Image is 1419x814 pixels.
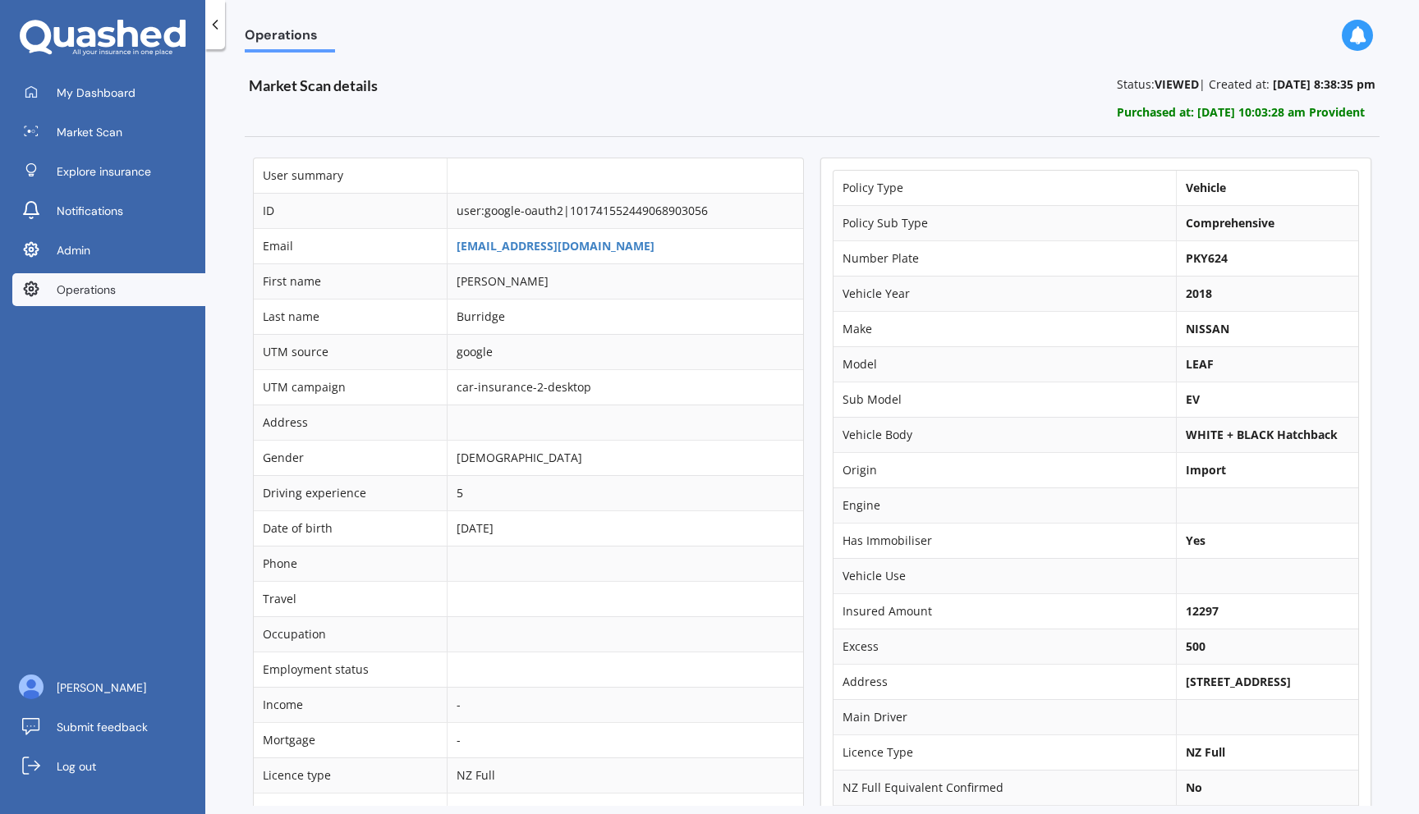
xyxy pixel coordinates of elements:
[1186,674,1291,689] b: [STREET_ADDRESS]
[254,510,447,546] td: Date of birth
[57,124,122,140] span: Market Scan
[57,163,151,180] span: Explore insurance
[254,263,447,299] td: First name
[833,346,1176,382] td: Model
[447,475,803,510] td: 5
[833,699,1176,734] td: Main Driver
[12,273,205,306] a: Operations
[833,664,1176,699] td: Address
[254,440,447,475] td: Gender
[1117,76,1375,93] p: Status: | Created at:
[457,238,654,254] a: [EMAIL_ADDRESS][DOMAIN_NAME]
[254,299,447,334] td: Last name
[833,770,1176,805] td: NZ Full Equivalent Confirmed
[447,687,803,722] td: -
[447,440,803,475] td: [DEMOGRAPHIC_DATA]
[254,334,447,369] td: UTM source
[447,510,803,546] td: [DATE]
[57,719,148,735] span: Submit feedback
[447,722,803,757] td: -
[245,27,335,49] span: Operations
[12,750,205,783] a: Log out
[1186,321,1229,336] b: NISSAN
[1155,76,1199,92] b: VIEWED
[1117,104,1365,120] b: Purchased at: [DATE] 10:03:28 am Provident
[1186,638,1205,654] b: 500
[254,581,447,616] td: Travel
[254,546,447,581] td: Phone
[1186,250,1228,266] b: PKY624
[1273,76,1375,92] b: [DATE] 8:38:35 pm
[254,687,447,722] td: Income
[254,228,447,263] td: Email
[254,652,447,687] td: Employment status
[12,155,205,188] a: Explore insurance
[12,671,205,704] a: [PERSON_NAME]
[447,369,803,405] td: car-insurance-2-desktop
[57,242,90,258] span: Admin
[12,234,205,267] a: Admin
[57,281,116,298] span: Operations
[254,405,447,440] td: Address
[249,76,743,95] h3: Market Scan details
[447,299,803,334] td: Burridge
[833,311,1176,346] td: Make
[1186,533,1205,548] b: Yes
[57,758,96,775] span: Log out
[833,205,1176,240] td: Policy Sub Type
[1186,180,1226,195] b: Vehicle
[833,558,1176,593] td: Vehicle Use
[447,193,803,228] td: user:google-oauth2|101741552449068903056
[833,452,1176,487] td: Origin
[833,382,1176,417] td: Sub Model
[1186,356,1214,372] b: LEAF
[447,334,803,369] td: google
[833,171,1176,205] td: Policy Type
[12,194,205,227] a: Notifications
[1186,215,1274,231] b: Comprehensive
[19,675,44,699] img: ALV-UjU6YHOUIM1AGx_4vxbOkaOq-1eqc8a3URkVIJkc_iWYmQ98kTe7fc9QMVOBV43MoXmOPfWPN7JjnmUwLuIGKVePaQgPQ...
[447,263,803,299] td: [PERSON_NAME]
[57,203,123,219] span: Notifications
[57,679,146,696] span: [PERSON_NAME]
[833,523,1176,558] td: Has Immobiliser
[1186,391,1200,407] b: EV
[1186,603,1219,619] b: 12297
[12,116,205,149] a: Market Scan
[254,369,447,405] td: UTM campaign
[833,240,1176,276] td: Number Plate
[833,276,1176,311] td: Vehicle Year
[57,85,135,101] span: My Dashboard
[833,417,1176,452] td: Vehicle Body
[833,487,1176,523] td: Engine
[12,76,205,109] a: My Dashboard
[1186,286,1212,301] b: 2018
[12,711,205,743] a: Submit feedback
[833,629,1176,664] td: Excess
[1186,462,1226,478] b: Import
[254,475,447,510] td: Driving experience
[254,757,447,793] td: Licence type
[833,593,1176,629] td: Insured Amount
[254,616,447,652] td: Occupation
[254,193,447,228] td: ID
[447,757,803,793] td: NZ Full
[1186,780,1202,795] b: No
[254,722,447,757] td: Mortgage
[254,158,447,193] td: User summary
[1186,427,1338,442] b: WHITE + BLACK Hatchback
[833,734,1176,770] td: Licence Type
[1186,744,1225,760] b: NZ Full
